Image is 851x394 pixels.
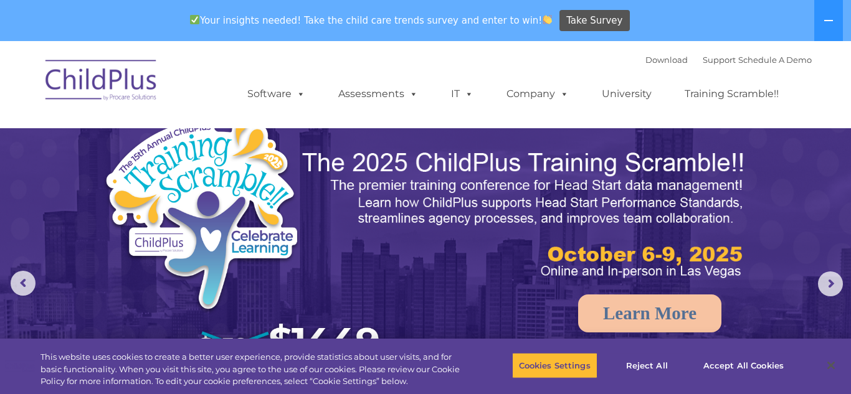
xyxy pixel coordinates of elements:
[39,51,164,113] img: ChildPlus by Procare Solutions
[566,10,622,32] span: Take Survey
[578,294,721,332] a: Learn More
[738,55,812,65] a: Schedule A Demo
[645,55,688,65] a: Download
[190,15,199,24] img: ✅
[40,351,468,388] div: This website uses cookies to create a better user experience, provide statistics about user visit...
[494,82,581,106] a: Company
[184,8,558,32] span: Your insights needed! Take the child care trends survey and enter to win!
[608,352,686,378] button: Reject All
[235,82,318,106] a: Software
[817,352,845,379] button: Close
[439,82,486,106] a: IT
[645,55,812,65] font: |
[589,82,664,106] a: University
[672,82,791,106] a: Training Scramble!!
[696,352,791,378] button: Accept All Cookies
[543,15,552,24] img: 👏
[512,352,597,378] button: Cookies Settings
[703,55,736,65] a: Support
[173,82,211,91] span: Last name
[173,133,226,143] span: Phone number
[326,82,430,106] a: Assessments
[559,10,630,32] a: Take Survey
